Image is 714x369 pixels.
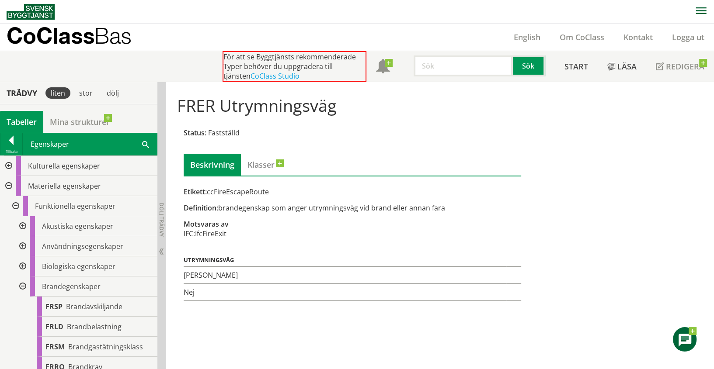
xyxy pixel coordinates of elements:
span: FRSM [45,342,65,352]
span: Motsvaras av [184,219,229,229]
span: Definition: [184,203,218,213]
span: Sök i tabellen [142,139,149,148]
a: CoClassBas [7,24,150,51]
a: Mina strukturer [43,111,116,133]
a: Logga ut [662,32,714,42]
a: Klasser [241,154,281,176]
span: Brandavskiljande [66,302,122,311]
div: Tillbaka [0,148,22,155]
div: utrymningsväg [184,255,522,263]
div: För att se Byggtjänsts rekommenderade Typer behöver du uppgradera till tjänsten [223,51,366,82]
a: Redigera [646,51,714,82]
td: IfcFireExit [195,229,226,238]
a: Start [555,51,598,82]
h1: FRER Utrymningsväg [177,96,703,115]
span: Biologiska egenskaper [42,262,115,271]
div: dölj [101,87,124,99]
button: Sök [513,55,545,76]
td: Nej [184,284,507,301]
div: Egenskaper [23,133,157,155]
span: Dölj trädvy [158,203,165,237]
a: English [504,32,550,42]
div: Trädvy [2,88,42,98]
td: IFC: [184,229,195,238]
span: Bas [94,23,132,48]
span: Fastställd [208,128,240,138]
span: Start [564,61,588,72]
p: CoClass [7,31,132,41]
div: brandegenskap som anger utrymningsväg vid brand eller annan fara [184,203,522,213]
span: Redigera [666,61,704,72]
span: Etikett: [184,187,207,197]
span: Brandbelastning [67,322,122,331]
span: Brandgastätningsklass [68,342,143,352]
span: Brandegenskaper [42,282,101,291]
a: Kontakt [614,32,662,42]
span: Kulturella egenskaper [28,161,100,171]
span: Status: [184,128,206,138]
span: FRSP [45,302,63,311]
span: FRLD [45,322,63,331]
span: Notifikationer [376,60,390,74]
td: [PERSON_NAME] [184,267,507,284]
div: stor [74,87,98,99]
span: Läsa [617,61,637,72]
div: liten [45,87,70,99]
a: CoClass Studio [251,71,300,81]
span: Användningsegenskaper [42,241,123,251]
span: Akustiska egenskaper [42,221,113,231]
span: Materiella egenskaper [28,181,101,191]
input: Sök [414,55,513,76]
a: Om CoClass [550,32,614,42]
a: Läsa [598,51,646,82]
img: Svensk Byggtjänst [7,4,55,20]
span: Funktionella egenskaper [35,201,115,211]
div: ccFireEscapeRoute [184,187,522,197]
div: Beskrivning [184,154,241,176]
